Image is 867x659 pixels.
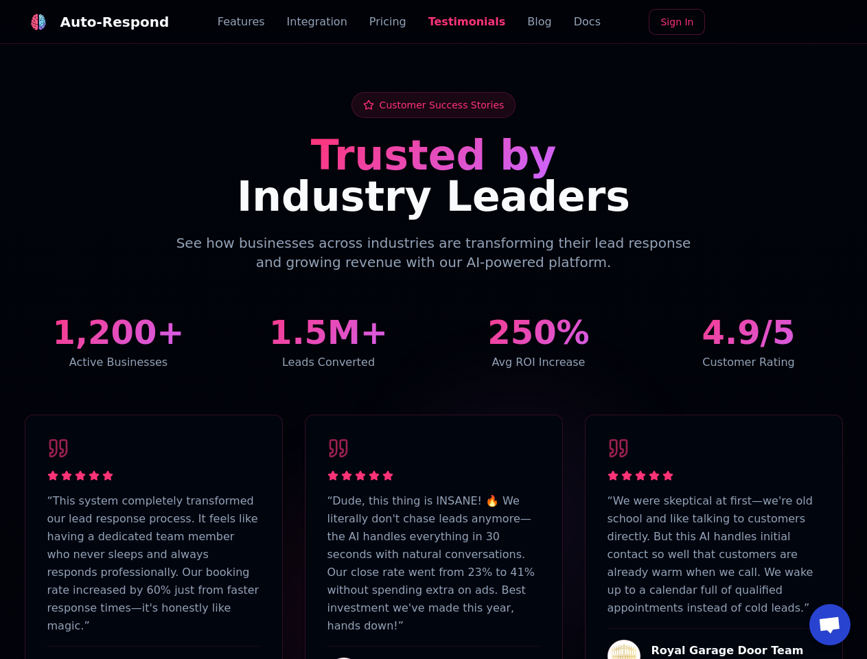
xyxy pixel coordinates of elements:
a: Open chat [809,604,851,645]
div: Active Businesses [25,354,213,371]
div: 1.5M+ [235,316,423,349]
div: 4.9/5 [655,316,843,349]
iframe: Sign in with Google Button [709,8,849,38]
a: Blog [527,14,551,30]
div: Leads Converted [235,354,423,371]
div: Auto-Respond [60,12,170,32]
a: Sign In [649,9,705,35]
a: Docs [574,14,601,30]
span: Trusted by [311,131,557,179]
p: “ We were skeptical at first—we're old school and like talking to customers directly. But this AI... [608,492,820,617]
h4: Royal Garage Door Team [651,643,804,659]
p: See how businesses across industries are transforming their lead response and growing revenue wit... [170,233,697,272]
span: Customer Success Stories [380,98,505,112]
a: Features [218,14,265,30]
p: “ This system completely transformed our lead response process. It feels like having a dedicated ... [47,492,260,635]
a: Testimonials [428,14,506,30]
span: Industry Leaders [237,172,630,220]
a: Auto-Respond [25,8,170,36]
a: Pricing [369,14,406,30]
div: Customer Rating [655,354,843,371]
div: 250% [445,316,633,349]
div: 1,200+ [25,316,213,349]
div: Avg ROI Increase [445,354,633,371]
p: “ Dude, this thing is INSANE! 🔥 We literally don't chase leads anymore—the AI handles everything ... [327,492,540,635]
a: Integration [287,14,347,30]
img: logo.svg [30,14,46,30]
